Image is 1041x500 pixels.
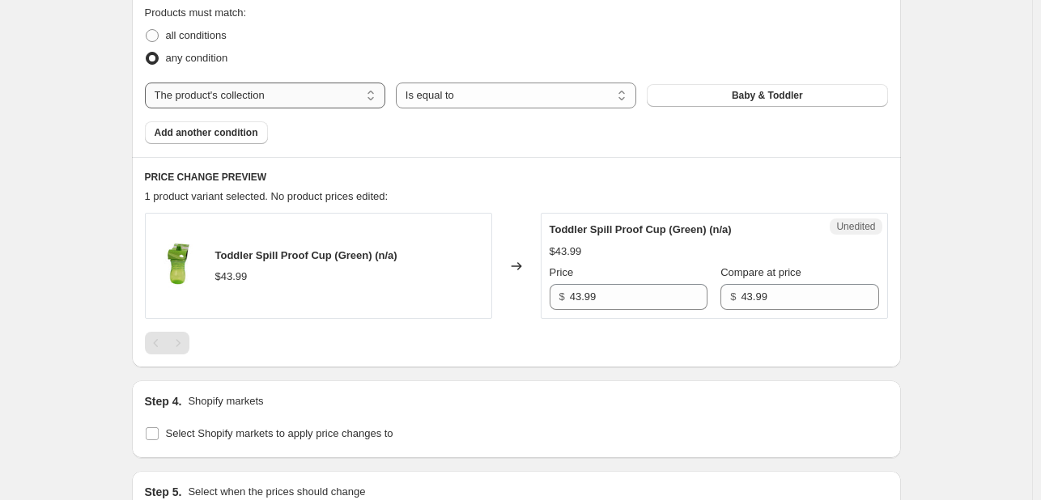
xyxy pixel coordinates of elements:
span: Unedited [836,220,875,233]
span: all conditions [166,29,227,41]
span: Select Shopify markets to apply price changes to [166,427,393,439]
span: Baby & Toddler [732,89,803,102]
span: Toddler Spill Proof Cup (Green) (n/a) [550,223,732,235]
span: 1 product variant selected. No product prices edited: [145,190,389,202]
span: $ [730,290,736,303]
span: $ [559,290,565,303]
h2: Step 5. [145,484,182,500]
span: Toddler Spill Proof Cup (Green) (n/a) [215,249,397,261]
span: Compare at price [720,266,801,278]
img: E8gdE5y7Xt4QlIQX_80x.webp [154,242,202,290]
span: Products must match: [145,6,247,19]
p: Select when the prices should change [188,484,365,500]
nav: Pagination [145,332,189,354]
p: Shopify markets [188,393,263,409]
span: Price [550,266,574,278]
span: any condition [166,52,228,64]
h2: Step 4. [145,393,182,409]
span: Add another condition [155,126,258,139]
button: Add another condition [145,121,268,144]
div: $43.99 [550,244,582,260]
div: $43.99 [215,269,248,285]
h6: PRICE CHANGE PREVIEW [145,171,888,184]
button: Baby & Toddler [647,84,887,107]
